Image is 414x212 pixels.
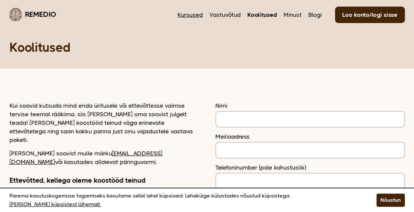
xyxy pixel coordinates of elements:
[284,11,302,19] a: Minust
[335,7,405,23] a: Loo konto/logi sisse
[215,132,405,141] label: Meiliaadress
[10,8,22,21] img: Remedio logo
[10,7,56,22] a: Remedio
[10,101,199,144] p: Kui soovid kutsuda mind enda üritusele või ettevõttesse vaimse tervise teemal rääkima, siis [PERS...
[247,11,277,19] a: Koolitused
[10,200,101,209] a: [PERSON_NAME] küpsistest lähemalt.
[10,176,199,185] h2: Ettevõtted, kellega oleme koostööd teinud
[10,149,199,166] p: [PERSON_NAME] soovist mulle märku või kasutades allolevat päringuvormi.
[209,11,241,19] a: Vastuvõtud
[178,11,203,19] a: Kursused
[376,194,405,207] button: Nõustun
[10,40,405,55] h1: Koolitused
[10,192,360,209] p: Parema kasutuskogemuse tagamiseks kasutame sellel lehel küpsiseid. Lehekülge külastades nõustud k...
[215,101,405,110] label: Nimi
[308,11,322,19] a: Blogi
[215,163,405,172] label: Telefoninumber (pole kohustuslik)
